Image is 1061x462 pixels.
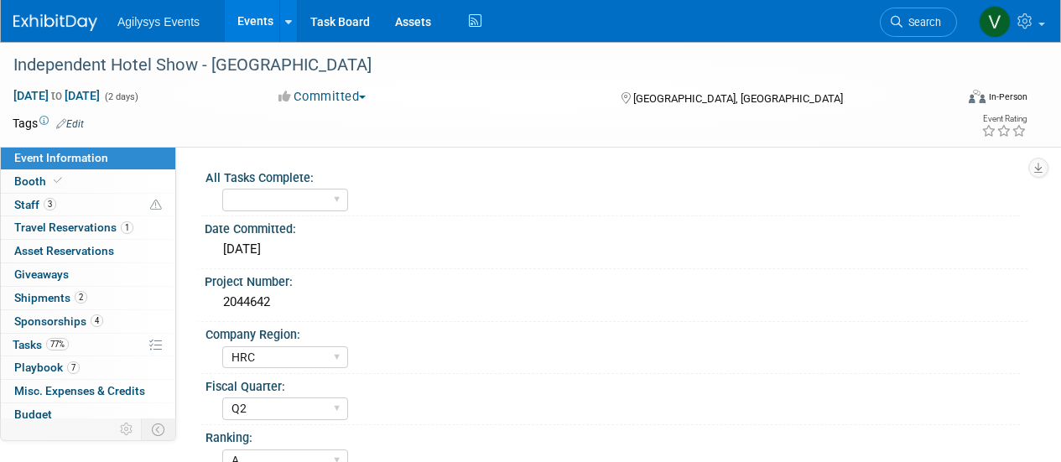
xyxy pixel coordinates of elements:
[14,198,56,211] span: Staff
[14,267,69,281] span: Giveaways
[1,287,175,309] a: Shipments2
[13,14,97,31] img: ExhibitDay
[1,334,175,356] a: Tasks77%
[988,91,1027,103] div: In-Person
[112,418,142,440] td: Personalize Event Tab Strip
[75,291,87,304] span: 2
[14,244,114,257] span: Asset Reservations
[1,147,175,169] a: Event Information
[273,88,372,106] button: Committed
[91,314,103,327] span: 4
[1,170,175,193] a: Booth
[13,88,101,103] span: [DATE] [DATE]
[44,198,56,210] span: 3
[14,174,65,188] span: Booth
[902,16,941,29] span: Search
[217,289,1015,315] div: 2044642
[1,194,175,216] a: Staff3
[205,374,1020,395] div: Fiscal Quarter:
[1,356,175,379] a: Playbook7
[205,425,1020,446] div: Ranking:
[49,89,65,102] span: to
[13,115,84,132] td: Tags
[880,8,957,37] a: Search
[205,269,1027,290] div: Project Number:
[981,115,1027,123] div: Event Rating
[879,87,1027,112] div: Event Format
[205,165,1020,186] div: All Tasks Complete:
[217,236,1015,262] div: [DATE]
[14,221,133,234] span: Travel Reservations
[633,92,843,105] span: [GEOGRAPHIC_DATA], [GEOGRAPHIC_DATA]
[14,314,103,328] span: Sponsorships
[56,118,84,130] a: Edit
[1,380,175,402] a: Misc. Expenses & Credits
[13,338,69,351] span: Tasks
[14,291,87,304] span: Shipments
[979,6,1011,38] img: Vaitiare Munoz
[969,90,986,103] img: Format-Inperson.png
[14,361,80,374] span: Playbook
[14,407,52,421] span: Budget
[121,221,133,234] span: 1
[103,91,138,102] span: (2 days)
[1,263,175,286] a: Giveaways
[67,361,80,374] span: 7
[14,151,108,164] span: Event Information
[8,50,941,80] div: Independent Hotel Show - [GEOGRAPHIC_DATA]
[205,322,1020,343] div: Company Region:
[1,240,175,262] a: Asset Reservations
[150,198,162,213] span: Potential Scheduling Conflict -- at least one attendee is tagged in another overlapping event.
[54,176,62,185] i: Booth reservation complete
[14,384,145,397] span: Misc. Expenses & Credits
[117,15,200,29] span: Agilysys Events
[46,338,69,350] span: 77%
[1,403,175,426] a: Budget
[205,216,1027,237] div: Date Committed:
[1,216,175,239] a: Travel Reservations1
[142,418,176,440] td: Toggle Event Tabs
[1,310,175,333] a: Sponsorships4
